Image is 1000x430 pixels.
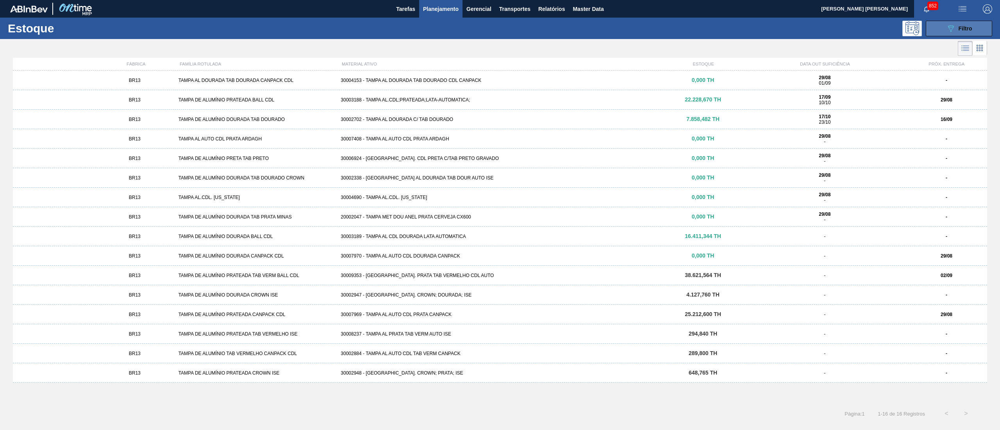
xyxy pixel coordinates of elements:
[819,80,830,86] span: 01/09
[129,117,141,122] span: BR13
[824,312,825,317] span: -
[337,292,662,298] div: 30002947 - [GEOGRAPHIC_DATA]. CROWN; DOURADA; ISE
[824,139,825,144] span: -
[692,77,714,83] span: 0,000 TH
[946,351,947,356] strong: -
[175,351,338,356] div: TAMPA DE ALUMÍNIO TAB VERMELHO CANPACK CDL
[175,234,338,239] div: TAMPA DE ALUMÍNIO DOURADA BALL CDL
[927,2,938,10] span: 852
[819,94,830,100] strong: 17/09
[175,136,338,142] div: TAMPA AL AUTO CDL PRATA ARDAGH
[129,351,141,356] span: BR13
[175,253,338,259] div: TAMPA DE ALUMÍNIO DOURADA CANPACK CDL
[946,234,947,239] strong: -
[958,41,973,56] div: Visão em Lista
[337,156,662,161] div: 30006924 - [GEOGRAPHIC_DATA]. CDL PRETA C/TAB PRETO GRAVADO
[946,214,947,220] strong: -
[396,4,415,14] span: Tarefas
[129,156,141,161] span: BR13
[337,136,662,142] div: 30007408 - TAMPA AL AUTO CDL PRATA ARDAGH
[175,117,338,122] div: TAMPA DE ALUMÍNIO DOURADA TAB DOURADO
[902,21,922,36] div: Pogramando: nenhum usuário selecionado
[175,156,338,161] div: TAMPA DE ALUMÍNIO PRETA TAB PRETO
[941,117,952,122] strong: 16/09
[175,312,338,317] div: TAMPA DE ALUMÍNIO PRATEADA CANPACK CDL
[824,234,825,239] span: -
[538,4,565,14] span: Relatórios
[129,331,141,337] span: BR13
[337,175,662,181] div: 30002338 - [GEOGRAPHIC_DATA] AL DOURADA TAB DOUR AUTO ISE
[177,62,339,66] div: FAMÍLIA ROTULADA
[824,370,825,376] span: -
[692,174,714,181] span: 0,000 TH
[129,136,141,142] span: BR13
[937,404,956,423] button: <
[819,100,830,105] span: 10/10
[175,97,338,103] div: TAMPA DE ALUMÍNIO PRATEADA BALL CDL
[941,312,952,317] strong: 29/08
[946,331,947,337] strong: -
[175,292,338,298] div: TAMPA DE ALUMÍNIO DOURADA CROWN ISE
[906,62,987,66] div: PRÓX. ENTREGA
[337,312,662,317] div: 30007969 - TAMPA AL AUTO CDL PRATA CANPACK
[175,175,338,181] div: TAMPA DE ALUMÍNIO DOURADA TAB DOURADO CROWN
[877,411,925,417] span: 1 - 16 de 16 Registros
[129,78,141,83] span: BR13
[946,78,947,83] strong: -
[819,75,830,80] strong: 29/08
[824,197,825,203] span: -
[337,234,662,239] div: 30003189 - TAMPA AL CDL DOURADA LATA AUTOMATICA
[129,195,141,200] span: BR13
[686,291,720,298] span: 4.127,760 TH
[466,4,491,14] span: Gerencial
[824,253,825,259] span: -
[337,117,662,122] div: 30002702 - TAMPA AL DOURADA C/ TAB DOURADO
[686,116,720,122] span: 7.858,482 TH
[941,273,952,278] strong: 02/09
[175,273,338,278] div: TAMPA DE ALUMÍNIO PRATEADA TAB VERM BALL CDL
[819,153,830,158] strong: 29/08
[914,4,939,14] button: Notificações
[946,370,947,376] strong: -
[337,273,662,278] div: 30009353 - [GEOGRAPHIC_DATA]. PRATA TAB VERMELHO CDL AUTO
[337,253,662,259] div: 30007970 - TAMPA AL AUTO CDL DOURADA CANPACK
[129,370,141,376] span: BR13
[573,4,604,14] span: Master Data
[337,78,662,83] div: 30004153 - TAMPA AL DOURADA TAB DOURADO CDL CANPACK
[685,96,721,103] span: 22.228,670 TH
[824,217,825,222] span: -
[824,331,825,337] span: -
[129,292,141,298] span: BR13
[175,78,338,83] div: TAMPA AL DOURADA TAB DOURADA CANPACK CDL
[337,97,662,103] div: 30003188 - TAMPA AL.CDL;PRATEADA;LATA-AUTOMATICA;
[941,97,952,103] strong: 29/08
[824,178,825,183] span: -
[819,172,830,178] strong: 29/08
[685,272,721,278] span: 38.621,564 TH
[692,194,714,200] span: 0,000 TH
[689,350,717,356] span: 289,800 TH
[129,97,141,103] span: BR13
[339,62,663,66] div: MATERIAL ATIVO
[946,195,947,200] strong: -
[685,233,721,239] span: 16.411,344 TH
[663,62,744,66] div: ESTOQUE
[175,331,338,337] div: TAMPA DE ALUMÍNIO PRATEADA TAB VERMELHO ISE
[692,252,714,259] span: 0,000 TH
[175,214,338,220] div: TAMPA DE ALUMÍNIO DOURADA TAB PRATA MINAS
[973,41,987,56] div: Visão em Cards
[744,62,906,66] div: DATA OUT SUFICIÊNCIA
[337,331,662,337] div: 30008237 - TAMPA AL PRATA TAB VERM AUTO ISE
[692,213,714,220] span: 0,000 TH
[689,370,717,376] span: 648,765 TH
[692,155,714,161] span: 0,000 TH
[941,253,952,259] strong: 29/08
[129,214,141,220] span: BR13
[175,195,338,200] div: TAMPA AL.CDL. [US_STATE]
[983,4,992,14] img: Logout
[946,156,947,161] strong: -
[819,119,830,125] span: 23/10
[824,273,825,278] span: -
[129,175,141,181] span: BR13
[96,62,177,66] div: FÁBRICA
